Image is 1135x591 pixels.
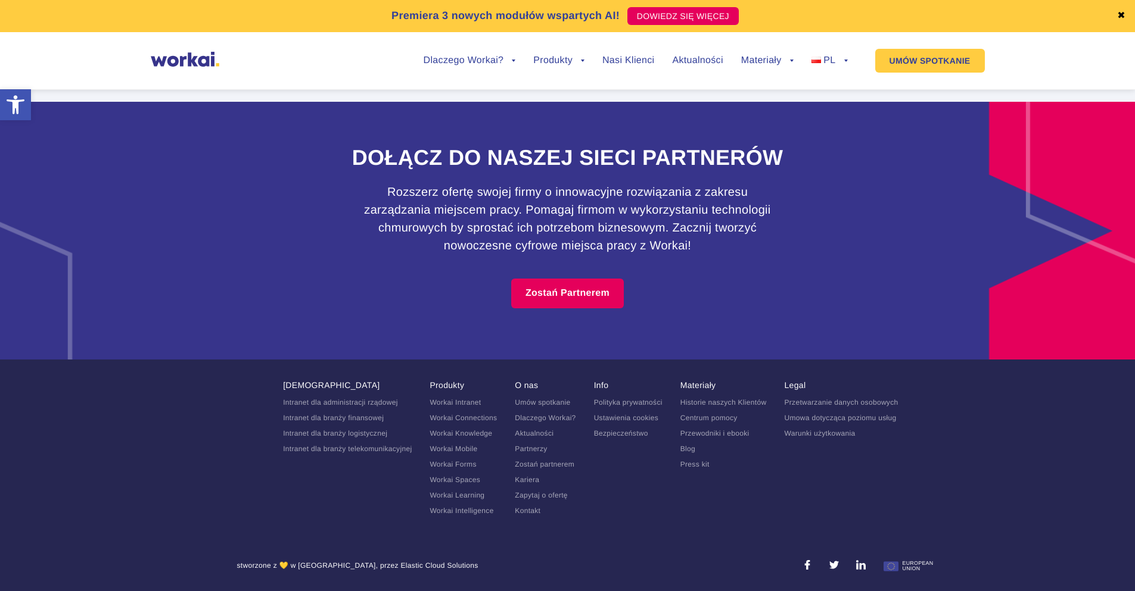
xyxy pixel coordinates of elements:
[784,429,855,437] a: Warunki użytkowania
[430,476,480,484] a: Workai Spaces
[515,398,570,406] a: Umów spotkanie
[515,476,539,484] a: Kariera
[391,8,620,24] p: Premiera 3 nowych modułów wspartych AI!
[627,7,739,25] a: DOWIEDZ SIĘ WIĘCEJ
[594,398,663,406] a: Polityka prywatności
[283,380,380,390] a: [DEMOGRAPHIC_DATA]
[511,279,624,308] a: Zostań Partnerem
[430,398,481,406] a: Workai Intranet
[515,414,576,422] a: Dlaczego Workai?
[424,56,516,65] a: Dlaczego Workai?
[283,429,387,437] a: Intranet dla branży logistycznej
[594,414,658,422] a: Ustawienia cookies
[237,143,898,173] h2: Dołącz do naszej sieci partnerów
[1117,11,1125,21] a: ✖
[515,506,540,515] a: Kontakt
[594,380,609,390] a: Info
[430,429,492,437] a: Workai Knowledge
[283,414,384,422] a: Intranet dla branży finansowej
[430,414,497,422] a: Workai Connections
[680,445,695,453] a: Blog
[594,429,648,437] a: Bezpieczeństwo
[283,398,398,406] a: Intranet dla administracji rządowej
[680,398,767,406] a: Historie naszych Klientów
[515,460,574,468] a: Zostań partnerem
[430,445,477,453] a: Workai Mobile
[430,380,464,390] a: Produkty
[680,429,750,437] a: Przewodniki i ebooki
[823,55,835,65] span: PL
[515,445,547,453] a: Partnerzy
[430,460,476,468] a: Workai Forms
[680,460,710,468] a: Press kit
[430,506,493,515] a: Workai Intelligence
[283,445,412,453] a: Intranet dla branży telekomunikacyjnej
[875,49,985,73] a: UMÓW SPOTKANIE
[741,56,794,65] a: Materiały
[533,56,584,65] a: Produkty
[680,414,738,422] a: Centrum pomocy
[784,398,898,406] a: Przetwarzanie danych osobowych
[515,491,568,499] a: Zapytaj o ofertę
[672,56,723,65] a: Aktualności
[602,56,654,65] a: Nasi Klienci
[430,491,484,499] a: Workai Learning
[680,380,716,390] a: Materiały
[784,414,896,422] a: Umowa dotycząca poziomu usług
[359,183,776,255] h3: Rozszerz ofertę swojej firmy o innowacyjne rozwiązania z zakresu zarządzania miejscem pracy. Poma...
[515,429,553,437] a: Aktualności
[784,380,806,390] a: Legal
[515,380,538,390] a: O nas
[237,560,478,576] div: stworzone z 💛 w [GEOGRAPHIC_DATA], przez Elastic Cloud Solutions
